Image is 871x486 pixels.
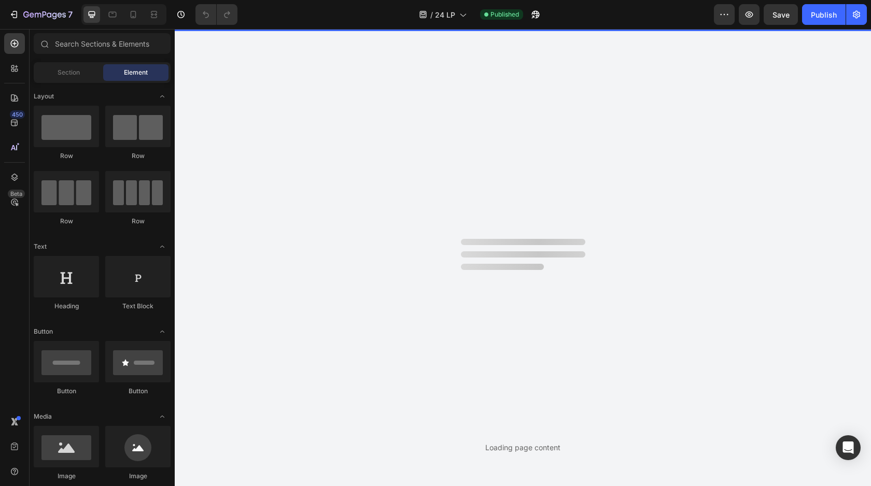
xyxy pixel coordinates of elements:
button: Save [764,4,798,25]
div: Loading page content [485,442,560,453]
span: Toggle open [154,323,171,340]
span: Layout [34,92,54,101]
div: Row [105,151,171,161]
span: Button [34,327,53,336]
span: Published [490,10,519,19]
p: 7 [68,8,73,21]
span: Media [34,412,52,421]
div: 450 [10,110,25,119]
div: Row [105,217,171,226]
span: Text [34,242,47,251]
span: Element [124,68,148,77]
div: Image [34,471,99,481]
div: Publish [811,9,837,20]
div: Row [34,217,99,226]
div: Heading [34,302,99,311]
span: Save [772,10,790,19]
span: Toggle open [154,238,171,255]
span: Toggle open [154,408,171,425]
div: Row [34,151,99,161]
input: Search Sections & Elements [34,33,171,54]
span: Toggle open [154,88,171,105]
button: 7 [4,4,77,25]
span: / [430,9,433,20]
div: Button [105,387,171,396]
div: Image [105,471,171,481]
div: Undo/Redo [195,4,237,25]
div: Button [34,387,99,396]
div: Beta [8,190,25,198]
span: Section [58,68,80,77]
span: 24 LP [435,9,455,20]
div: Open Intercom Messenger [836,435,861,460]
button: Publish [802,4,846,25]
div: Text Block [105,302,171,311]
